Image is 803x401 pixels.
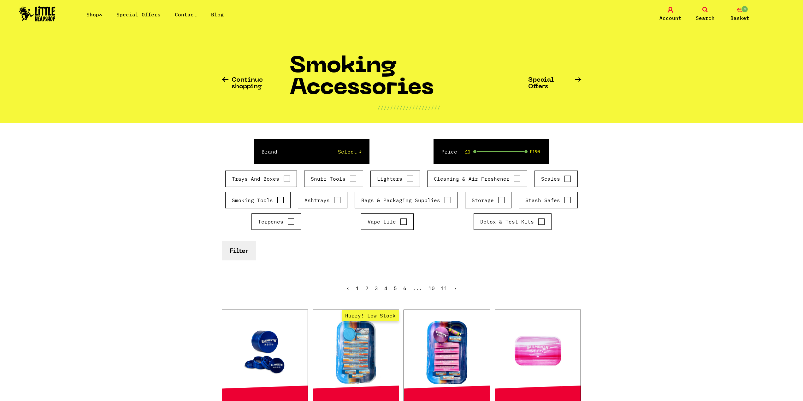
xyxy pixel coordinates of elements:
a: 1 [356,285,359,291]
a: Continue shopping [222,77,290,90]
a: Blog [211,11,224,18]
label: Stash Safes [525,196,571,204]
a: Shop [86,11,102,18]
span: ... [413,285,422,291]
a: 4 [384,285,387,291]
span: Search [696,14,715,22]
label: Snuff Tools [311,175,357,183]
button: Filter [222,241,256,260]
label: Cleaning & Air Freshener [434,175,521,183]
span: Basket [730,14,749,22]
h1: Smoking Accessories [290,56,528,104]
span: £190 [530,149,540,154]
span: Account [659,14,682,22]
label: Brand [262,148,277,155]
span: 3 [375,285,378,291]
label: Smoking Tools [232,196,284,204]
a: 10 [428,285,435,291]
a: « Previous [346,285,350,291]
a: Special Offers [528,77,582,90]
label: Bags & Packaging Supplies [361,196,451,204]
label: Trays And Boxes [232,175,290,183]
label: Vape Life [368,218,407,225]
label: Lighters [377,175,413,183]
label: Detox & Test Kits [480,218,545,225]
span: 0 [741,5,748,13]
a: 11 [441,285,447,291]
a: 5 [394,285,397,291]
span: £0 [465,149,470,154]
a: 0 Basket [724,7,756,22]
label: Price [441,148,457,155]
a: Hurry! Low Stock [313,321,399,384]
label: Storage [472,196,505,204]
label: Ashtrays [304,196,341,204]
label: Scales [541,175,571,183]
a: Contact [175,11,197,18]
a: 6 [403,285,406,291]
img: Little Head Shop Logo [19,6,56,21]
a: Next » [454,285,457,291]
span: Hurry! Low Stock [342,310,399,321]
a: 2 [365,285,369,291]
a: Special Offers [116,11,161,18]
a: Search [689,7,721,22]
p: //////////////////// [377,104,440,111]
label: Terpenes [258,218,294,225]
